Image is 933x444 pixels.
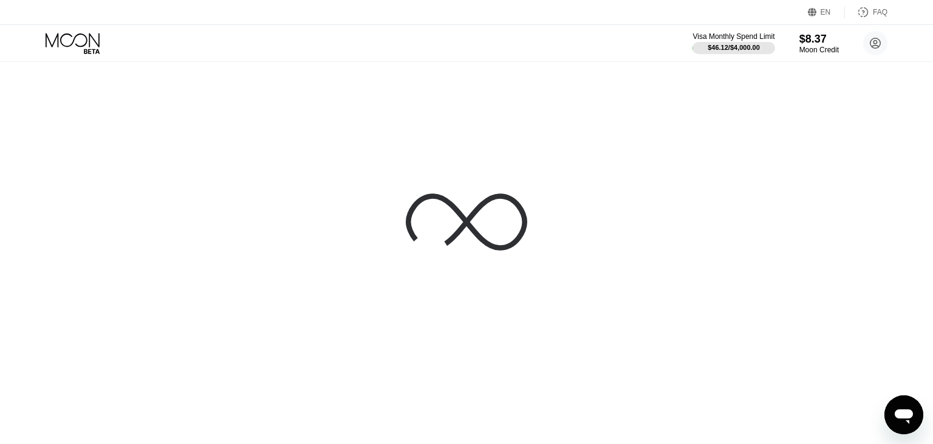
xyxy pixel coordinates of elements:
[692,32,774,54] div: Visa Monthly Spend Limit$46.12/$4,000.00
[799,33,839,46] div: $8.37
[884,395,923,434] iframe: Button to launch messaging window
[821,8,831,16] div: EN
[845,6,887,18] div: FAQ
[799,33,839,54] div: $8.37Moon Credit
[808,6,845,18] div: EN
[692,32,774,41] div: Visa Monthly Spend Limit
[799,46,839,54] div: Moon Credit
[873,8,887,16] div: FAQ
[708,44,760,51] div: $46.12 / $4,000.00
